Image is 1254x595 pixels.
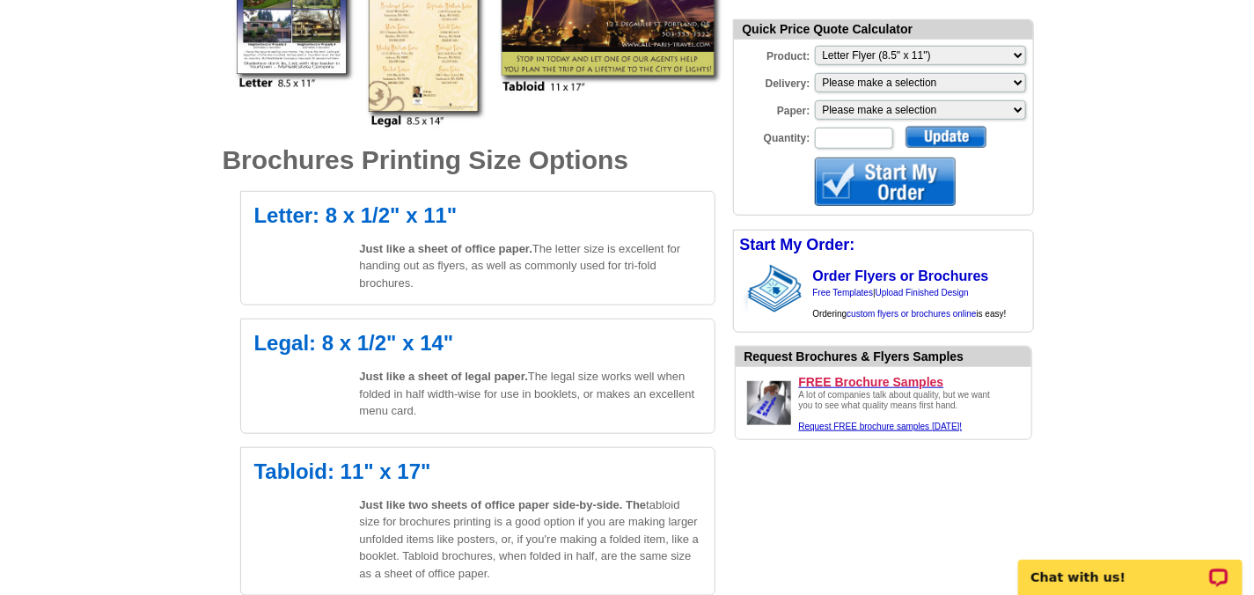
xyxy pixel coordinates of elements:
h2: Tabloid: 11" x 17" [254,461,701,482]
a: Request FREE samples of our brochures printing [743,420,796,432]
div: Quick Price Quote Calculator [734,20,1033,40]
img: background image for brochures and flyers arrow [734,260,748,318]
span: Just like a sheet of legal paper. [360,370,528,383]
div: Want to know how your brochure printing will look before you order it? Check our work. [744,348,1031,366]
iframe: LiveChat chat widget [1007,540,1254,595]
label: Paper: [734,99,813,119]
label: Product: [734,44,813,64]
h1: Brochures Printing Size Options [223,147,715,173]
span: Just like two sheets of office paper side-by-side. The [360,498,647,511]
label: Delivery: [734,71,813,92]
div: Start My Order: [734,231,1033,260]
p: The letter size is excellent for handing out as flyers, as well as commonly used for tri-fold bro... [360,240,701,292]
a: Upload Finished Design [876,288,969,297]
a: FREE Brochure Samples [799,374,1024,390]
p: The legal size works well when folded in half width-wise for use in booklets, or makes an excelle... [360,368,701,420]
h2: Letter: 8 x 1/2" x 11" [254,205,701,226]
h2: Legal: 8 x 1/2" x 14" [254,333,701,354]
label: Quantity: [734,126,813,146]
a: custom flyers or brochures online [847,309,976,319]
span: | Ordering is easy! [813,288,1007,319]
a: Request FREE samples of our flyer & brochure printing. [799,422,963,431]
div: A lot of companies talk about quality, but we want you to see what quality means first hand. [799,390,1001,432]
span: Just like a sheet of office paper. [360,242,533,255]
p: tabloid size for brochures printing is a good option if you are making larger unfolded items like... [360,496,701,583]
img: Request FREE samples of our brochures printing [743,377,796,430]
a: Order Flyers or Brochures [813,268,989,283]
a: Free Templates [813,288,874,297]
img: stack of brochures with custom content [748,260,810,318]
